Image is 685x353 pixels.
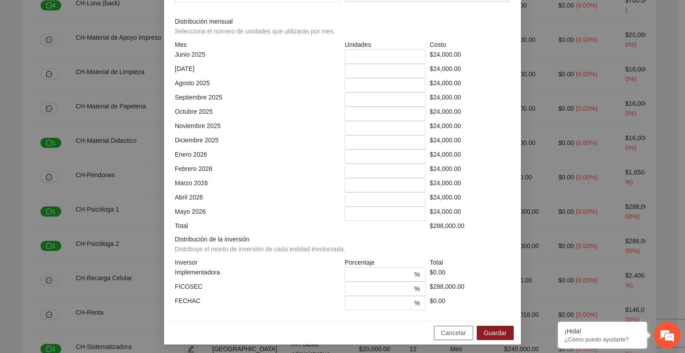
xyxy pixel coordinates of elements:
[173,64,342,78] div: [DATE]
[441,328,466,338] span: Cancelar
[414,284,420,294] span: %
[342,257,428,267] div: Porcentaje
[173,121,342,135] div: Noviembre 2025
[428,121,513,135] div: $24,000.00
[565,328,640,335] div: ¡Hola!
[484,328,507,338] span: Guardar
[173,207,342,221] div: Mayo 2026
[428,107,513,121] div: $24,000.00
[428,50,513,64] div: $24,000.00
[173,164,342,178] div: Febrero 2026
[173,78,342,92] div: Agosto 2025
[414,298,420,308] span: %
[414,270,420,279] span: %
[173,267,342,282] div: Implementadora
[173,192,342,207] div: Abril 2026
[173,40,342,50] div: Mes
[173,221,342,231] div: Total
[52,119,123,209] span: Estamos en línea.
[173,282,342,296] div: FICOSEC
[173,107,342,121] div: Octubre 2025
[428,150,513,164] div: $24,000.00
[173,257,342,267] div: Inversor
[434,326,473,340] button: Cancelar
[428,164,513,178] div: $24,000.00
[477,326,514,340] button: Guardar
[428,221,513,231] div: $288,000.00
[428,282,513,296] div: $288,000.00
[173,50,342,64] div: Junio 2025
[146,4,168,26] div: Minimizar ventana de chat en vivo
[428,64,513,78] div: $24,000.00
[565,336,640,343] p: ¿Cómo puedo ayudarte?
[175,245,345,253] span: Distribuye el monto de inversión de cada entidad involucrada.
[428,192,513,207] div: $24,000.00
[428,92,513,107] div: $24,000.00
[428,207,513,221] div: $24,000.00
[342,40,428,50] div: Unidades
[428,135,513,150] div: $24,000.00
[175,28,335,35] span: Selecciona el número de unidades que utilizarás por mes.
[46,46,150,57] div: Chatee con nosotros ahora
[428,267,513,282] div: $0.00
[173,150,342,164] div: Enero 2026
[173,135,342,150] div: Diciembre 2025
[428,40,513,50] div: Costo
[428,296,513,310] div: $0.00
[175,17,338,36] span: Distribución mensual
[173,178,342,192] div: Marzo 2026
[428,257,513,267] div: Total
[173,92,342,107] div: Septiembre 2025
[173,296,342,310] div: FECHAC
[428,178,513,192] div: $24,000.00
[428,78,513,92] div: $24,000.00
[175,234,349,254] span: Distribución de la inversión
[4,244,170,275] textarea: Escriba su mensaje y pulse “Intro”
